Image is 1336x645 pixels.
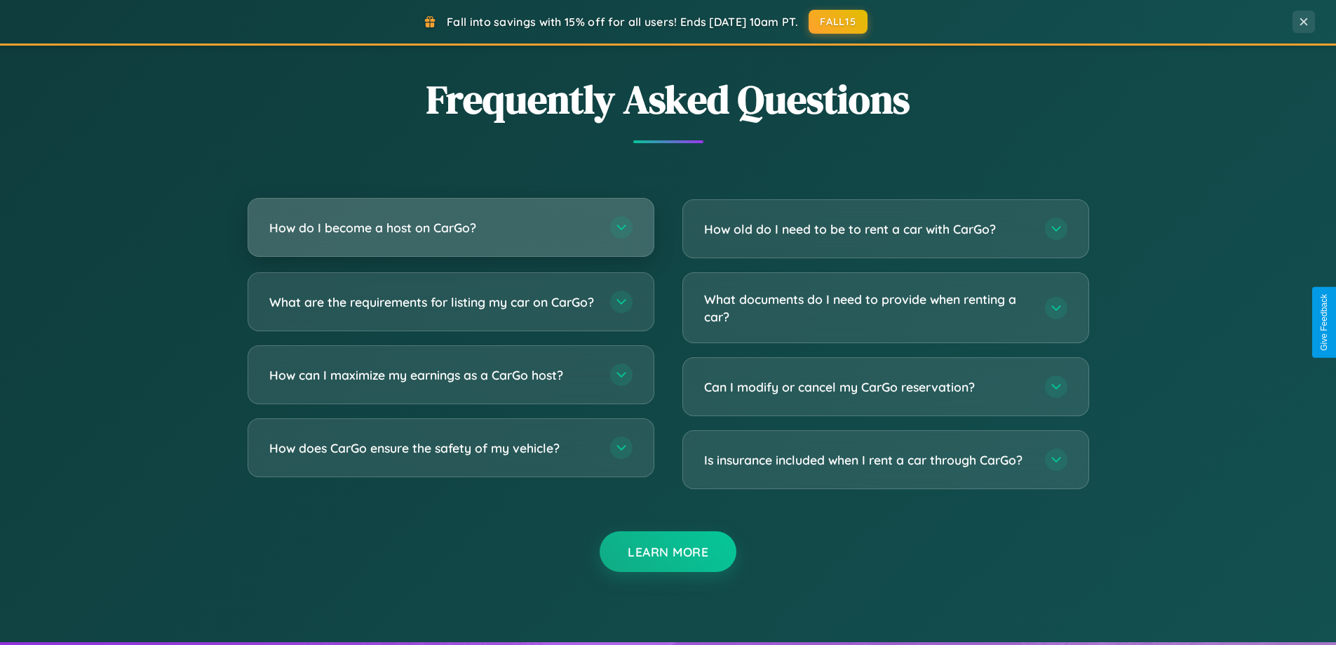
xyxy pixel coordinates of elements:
[704,378,1031,396] h3: Can I modify or cancel my CarGo reservation?
[704,291,1031,325] h3: What documents do I need to provide when renting a car?
[1319,294,1329,351] div: Give Feedback
[269,293,596,311] h3: What are the requirements for listing my car on CarGo?
[269,439,596,457] h3: How does CarGo ensure the safety of my vehicle?
[600,531,736,572] button: Learn More
[269,219,596,237] h3: How do I become a host on CarGo?
[269,366,596,384] h3: How can I maximize my earnings as a CarGo host?
[704,220,1031,238] h3: How old do I need to be to rent a car with CarGo?
[248,72,1089,126] h2: Frequently Asked Questions
[809,10,868,34] button: FALL15
[447,15,798,29] span: Fall into savings with 15% off for all users! Ends [DATE] 10am PT.
[704,451,1031,469] h3: Is insurance included when I rent a car through CarGo?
